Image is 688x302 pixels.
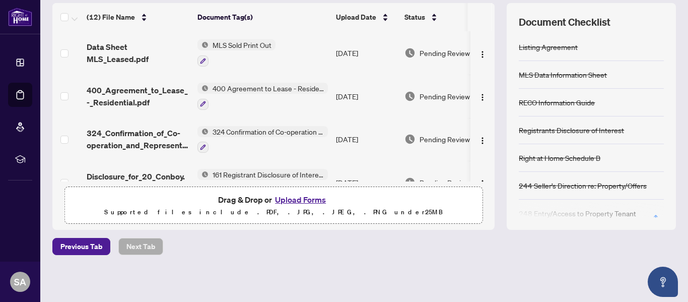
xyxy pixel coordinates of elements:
[87,170,189,195] span: Disclosure_for_20_Conboy.pdf
[648,267,678,297] button: Open asap
[519,180,647,191] div: 244 Seller’s Direction re: Property/Offers
[218,193,329,206] span: Drag & Drop or
[474,174,491,191] button: Logo
[478,93,487,101] img: Logo
[400,3,486,31] th: Status
[272,193,329,206] button: Upload Forms
[332,31,400,75] td: [DATE]
[209,126,328,137] span: 324 Confirmation of Co-operation and Representation - Tenant/Landlord
[209,39,276,50] span: MLS Sold Print Out
[197,39,209,50] img: Status Icon
[87,84,189,108] span: 400_Agreement_to_Lease_-_Residential.pdf
[197,126,209,137] img: Status Icon
[404,134,416,145] img: Document Status
[404,177,416,188] img: Document Status
[474,88,491,104] button: Logo
[478,137,487,145] img: Logo
[197,169,328,196] button: Status Icon161 Registrant Disclosure of Interest - Disposition ofProperty
[87,41,189,65] span: Data Sheet MLS_Leased.pdf
[332,118,400,161] td: [DATE]
[474,45,491,61] button: Logo
[336,12,376,23] span: Upload Date
[197,83,209,94] img: Status Icon
[332,161,400,204] td: [DATE]
[87,127,189,151] span: 324_Confirmation_of_Co-operation_and_Representation_-_Tenant_Landlord_-EXECUTED.pdf
[87,12,135,23] span: (12) File Name
[420,91,470,102] span: Pending Review
[519,69,607,80] div: MLS Data Information Sheet
[197,169,209,180] img: Status Icon
[71,206,476,218] p: Supported files include .PDF, .JPG, .JPEG, .PNG under 25 MB
[519,125,624,136] div: Registrants Disclosure of Interest
[420,177,470,188] span: Pending Review
[420,47,470,58] span: Pending Review
[52,238,110,255] button: Previous Tab
[8,8,32,26] img: logo
[519,97,595,108] div: RECO Information Guide
[118,238,163,255] button: Next Tab
[332,3,400,31] th: Upload Date
[193,3,332,31] th: Document Tag(s)
[197,83,328,110] button: Status Icon400 Agreement to Lease - Residential
[519,152,600,163] div: Right at Home Schedule B
[197,39,276,67] button: Status IconMLS Sold Print Out
[404,91,416,102] img: Document Status
[519,15,610,29] span: Document Checklist
[332,75,400,118] td: [DATE]
[14,275,26,289] span: SA
[209,83,328,94] span: 400 Agreement to Lease - Residential
[474,131,491,147] button: Logo
[83,3,193,31] th: (12) File Name
[60,238,102,255] span: Previous Tab
[519,41,578,52] div: Listing Agreement
[478,179,487,188] img: Logo
[478,50,487,58] img: Logo
[420,134,470,145] span: Pending Review
[404,12,425,23] span: Status
[65,187,482,224] span: Drag & Drop orUpload FormsSupported files include .PDF, .JPG, .JPEG, .PNG under25MB
[404,47,416,58] img: Document Status
[209,169,328,180] span: 161 Registrant Disclosure of Interest - Disposition ofProperty
[197,126,328,153] button: Status Icon324 Confirmation of Co-operation and Representation - Tenant/Landlord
